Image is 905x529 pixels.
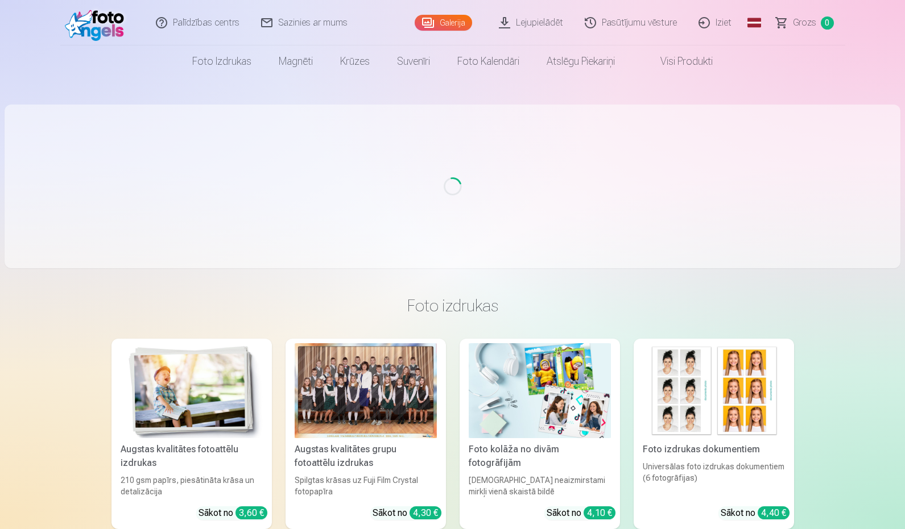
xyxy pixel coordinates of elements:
a: Augstas kvalitātes fotoattēlu izdrukasAugstas kvalitātes fotoattēlu izdrukas210 gsm papīrs, piesā... [111,339,272,529]
div: 4,30 € [410,506,441,519]
div: Augstas kvalitātes grupu fotoattēlu izdrukas [290,443,441,470]
a: Galerija [415,15,472,31]
a: Suvenīri [383,45,444,77]
span: Grozs [793,16,816,30]
img: Foto izdrukas dokumentiem [643,343,785,438]
a: Krūzes [327,45,383,77]
span: 0 [821,16,834,30]
img: /fa1 [65,5,130,41]
div: 210 gsm papīrs, piesātināta krāsa un detalizācija [116,474,267,497]
div: Foto izdrukas dokumentiem [638,443,790,456]
a: Foto kolāža no divām fotogrāfijāmFoto kolāža no divām fotogrāfijām[DEMOGRAPHIC_DATA] neaizmirstam... [460,339,620,529]
div: Augstas kvalitātes fotoattēlu izdrukas [116,443,267,470]
a: Magnēti [265,45,327,77]
div: Sākot no [547,506,615,520]
div: [DEMOGRAPHIC_DATA] neaizmirstami mirkļi vienā skaistā bildē [464,474,615,497]
div: 3,60 € [235,506,267,519]
a: Foto izdrukas dokumentiemFoto izdrukas dokumentiemUniversālas foto izdrukas dokumentiem (6 fotogr... [634,339,794,529]
a: Foto izdrukas [179,45,265,77]
a: Foto kalendāri [444,45,533,77]
div: 4,10 € [584,506,615,519]
img: Foto kolāža no divām fotogrāfijām [469,343,611,438]
a: Atslēgu piekariņi [533,45,629,77]
a: Visi produkti [629,45,726,77]
div: 4,40 € [758,506,790,519]
div: Sākot no [373,506,441,520]
h3: Foto izdrukas [121,295,785,316]
div: Foto kolāža no divām fotogrāfijām [464,443,615,470]
a: Augstas kvalitātes grupu fotoattēlu izdrukasSpilgtas krāsas uz Fuji Film Crystal fotopapīraSākot ... [286,339,446,529]
div: Sākot no [721,506,790,520]
div: Sākot no [199,506,267,520]
img: Augstas kvalitātes fotoattēlu izdrukas [121,343,263,438]
div: Universālas foto izdrukas dokumentiem (6 fotogrāfijas) [638,461,790,497]
div: Spilgtas krāsas uz Fuji Film Crystal fotopapīra [290,474,441,497]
